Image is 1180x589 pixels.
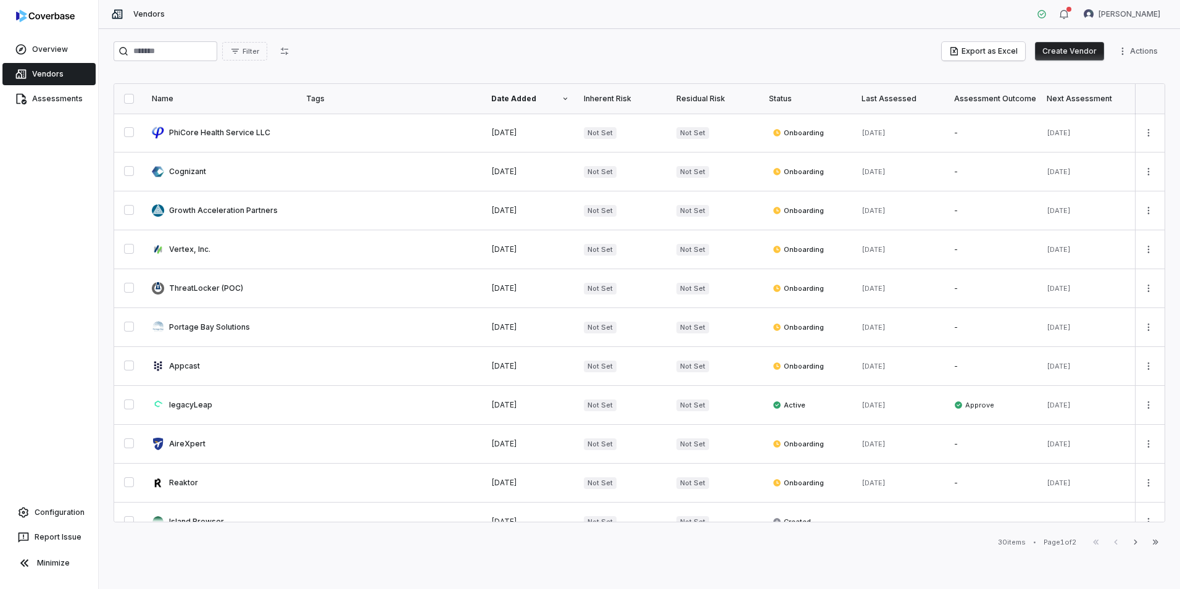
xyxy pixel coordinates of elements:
[862,206,886,215] span: [DATE]
[491,244,517,254] span: [DATE]
[1084,9,1094,19] img: Luke Taylor avatar
[222,42,267,61] button: Filter
[773,283,824,293] span: Onboarding
[1099,9,1160,19] span: [PERSON_NAME]
[5,551,93,575] button: Minimize
[491,283,517,293] span: [DATE]
[998,538,1026,547] div: 30 items
[35,532,81,542] span: Report Issue
[947,464,1039,503] td: -
[773,167,824,177] span: Onboarding
[947,230,1039,269] td: -
[773,439,824,449] span: Onboarding
[862,362,886,370] span: [DATE]
[1047,94,1124,104] div: Next Assessment
[1139,435,1158,453] button: More actions
[773,400,805,410] span: Active
[773,478,824,488] span: Onboarding
[947,191,1039,230] td: -
[491,439,517,448] span: [DATE]
[35,508,85,517] span: Configuration
[947,503,1039,541] td: -
[491,361,517,370] span: [DATE]
[1114,42,1165,61] button: More actions
[584,94,662,104] div: Inherent Risk
[773,517,811,527] span: Created
[862,128,886,137] span: [DATE]
[947,114,1039,152] td: -
[584,516,617,528] span: Not Set
[584,166,617,178] span: Not Set
[243,47,259,56] span: Filter
[1039,503,1132,541] td: -
[491,94,569,104] div: Date Added
[1139,512,1158,531] button: More actions
[584,283,617,294] span: Not Set
[862,284,886,293] span: [DATE]
[862,245,886,254] span: [DATE]
[1047,440,1071,448] span: [DATE]
[584,205,617,217] span: Not Set
[1035,42,1104,61] button: Create Vendor
[1047,323,1071,332] span: [DATE]
[37,558,70,568] span: Minimize
[1047,167,1071,176] span: [DATE]
[491,400,517,409] span: [DATE]
[584,244,617,256] span: Not Set
[1044,538,1076,547] div: Page 1 of 2
[676,322,709,333] span: Not Set
[491,478,517,487] span: [DATE]
[773,244,824,254] span: Onboarding
[32,94,83,104] span: Assessments
[584,322,617,333] span: Not Set
[954,94,1032,104] div: Assessment Outcome
[773,361,824,371] span: Onboarding
[1139,240,1158,259] button: More actions
[1033,538,1036,546] div: •
[1047,362,1071,370] span: [DATE]
[862,323,886,332] span: [DATE]
[942,42,1025,61] button: Export as Excel
[32,69,64,79] span: Vendors
[5,526,93,548] button: Report Issue
[1076,5,1168,23] button: Luke Taylor avatar[PERSON_NAME]
[32,44,68,54] span: Overview
[676,127,709,139] span: Not Set
[1139,162,1158,181] button: More actions
[133,9,165,19] span: Vendors
[769,94,847,104] div: Status
[854,503,947,541] td: -
[2,38,96,61] a: Overview
[5,501,93,524] a: Configuration
[1047,401,1071,409] span: [DATE]
[2,88,96,110] a: Assessments
[862,167,886,176] span: [DATE]
[947,347,1039,386] td: -
[676,205,709,217] span: Not Set
[947,269,1039,308] td: -
[152,94,291,104] div: Name
[676,477,709,489] span: Not Set
[2,63,96,85] a: Vendors
[584,127,617,139] span: Not Set
[862,478,886,487] span: [DATE]
[676,438,709,450] span: Not Set
[1139,318,1158,336] button: More actions
[862,440,886,448] span: [DATE]
[1047,245,1071,254] span: [DATE]
[1047,478,1071,487] span: [DATE]
[1047,206,1071,215] span: [DATE]
[584,399,617,411] span: Not Set
[1139,474,1158,492] button: More actions
[676,244,709,256] span: Not Set
[491,322,517,332] span: [DATE]
[676,399,709,411] span: Not Set
[676,94,754,104] div: Residual Risk
[862,94,939,104] div: Last Assessed
[676,516,709,528] span: Not Set
[1047,128,1071,137] span: [DATE]
[676,166,709,178] span: Not Set
[1139,396,1158,414] button: More actions
[491,206,517,215] span: [DATE]
[947,425,1039,464] td: -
